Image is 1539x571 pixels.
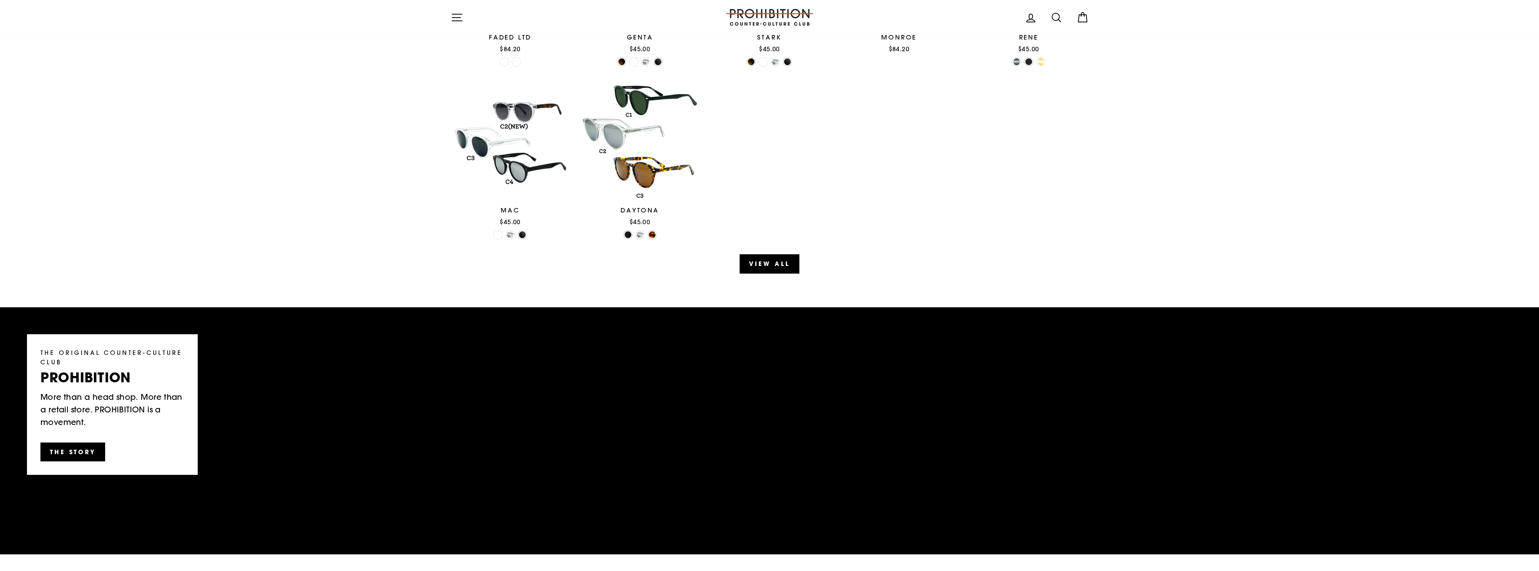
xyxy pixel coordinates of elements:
[580,206,700,215] div: DAYTONA
[451,206,570,215] div: MAC
[451,217,570,226] div: $45.00
[740,254,799,273] a: View all
[40,348,184,367] p: THE ORIGINAL COUNTER-CULTURE CLUB
[451,33,570,42] div: FADED LTD
[969,33,1088,42] div: RENE
[839,44,959,53] div: $84.20
[40,391,184,429] p: More than a head shop. More than a retail store. PROHIBITION is a movement.
[580,44,700,53] div: $45.00
[580,33,700,42] div: GENTA
[580,81,700,229] a: DAYTONA$45.00
[40,371,184,384] p: PROHIBITION
[580,217,700,226] div: $45.00
[839,33,959,42] div: MONROE
[969,44,1088,53] div: $45.00
[40,443,105,461] a: THE STORY
[710,33,829,42] div: STARK
[451,81,570,229] a: MAC$45.00
[710,44,829,53] div: $45.00
[725,9,815,26] img: PROHIBITION COUNTER-CULTURE CLUB
[451,44,570,53] div: $84.20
